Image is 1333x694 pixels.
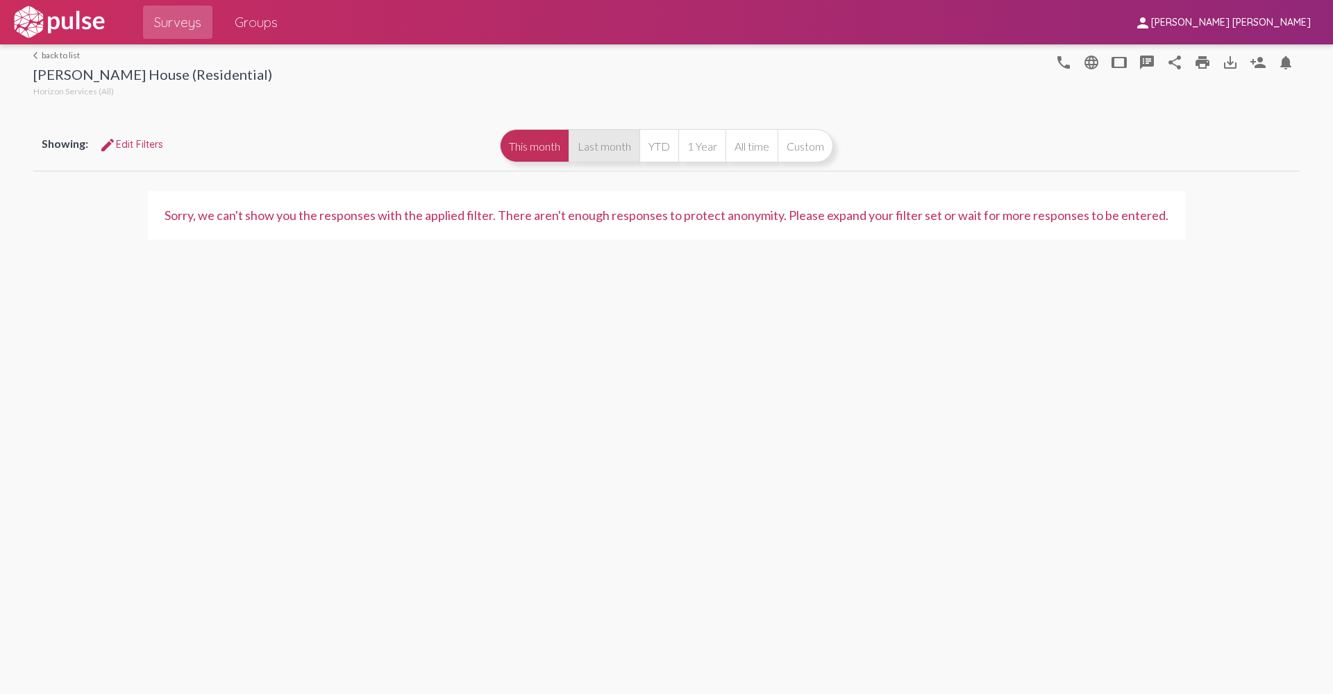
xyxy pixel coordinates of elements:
a: Groups [224,6,289,39]
mat-icon: Person [1250,54,1266,71]
span: Showing: [42,137,88,150]
div: [PERSON_NAME] House (Residential) [33,66,272,86]
button: language [1050,48,1078,76]
span: Groups [235,10,278,35]
button: Edit FiltersEdit Filters [88,132,174,157]
span: Edit Filters [99,138,163,151]
span: Surveys [154,10,201,35]
mat-icon: Bell [1277,54,1294,71]
button: Bell [1272,48,1300,76]
mat-icon: person [1134,15,1151,31]
button: Custom [778,129,833,162]
a: Surveys [143,6,212,39]
button: Download [1216,48,1244,76]
img: white-logo.svg [11,5,107,40]
button: Share [1161,48,1189,76]
button: This month [500,129,569,162]
a: print [1189,48,1216,76]
button: Last month [569,129,639,162]
mat-icon: speaker_notes [1139,54,1155,71]
button: language [1078,48,1105,76]
button: speaker_notes [1133,48,1161,76]
mat-icon: print [1194,54,1211,71]
button: YTD [639,129,678,162]
a: back to list [33,50,272,60]
mat-icon: tablet [1111,54,1127,71]
button: tablet [1105,48,1133,76]
span: Horizon Services (All) [33,86,114,96]
mat-icon: Share [1166,54,1183,71]
button: 1 Year [678,129,726,162]
span: [PERSON_NAME] [PERSON_NAME] [1151,17,1311,29]
mat-icon: Download [1222,54,1239,71]
button: [PERSON_NAME] [PERSON_NAME] [1123,9,1322,35]
button: Person [1244,48,1272,76]
div: Sorry, we can't show you the responses with the applied filter. There aren't enough responses to ... [165,208,1168,223]
mat-icon: arrow_back_ios [33,51,42,60]
mat-icon: Edit Filters [99,137,116,153]
mat-icon: language [1055,54,1072,71]
button: All time [726,129,778,162]
mat-icon: language [1083,54,1100,71]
